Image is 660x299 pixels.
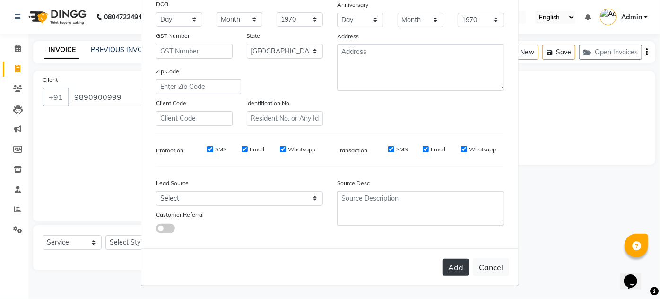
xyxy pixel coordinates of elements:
[247,99,291,107] label: Identification No.
[473,258,509,276] button: Cancel
[156,67,179,76] label: Zip Code
[156,99,186,107] label: Client Code
[156,211,204,219] label: Customer Referral
[469,145,496,154] label: Whatsapp
[337,146,367,155] label: Transaction
[431,145,445,154] label: Email
[288,145,315,154] label: Whatsapp
[215,145,226,154] label: SMS
[247,111,323,126] input: Resident No. or Any Id
[396,145,408,154] label: SMS
[337,32,359,41] label: Address
[156,44,233,59] input: GST Number
[247,32,261,40] label: State
[156,146,183,155] label: Promotion
[156,32,190,40] label: GST Number
[620,261,651,290] iframe: chat widget
[156,111,233,126] input: Client Code
[337,179,370,187] label: Source Desc
[250,145,264,154] label: Email
[337,0,368,9] label: Anniversary
[156,179,189,187] label: Lead Source
[443,259,469,276] button: Add
[156,79,241,94] input: Enter Zip Code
